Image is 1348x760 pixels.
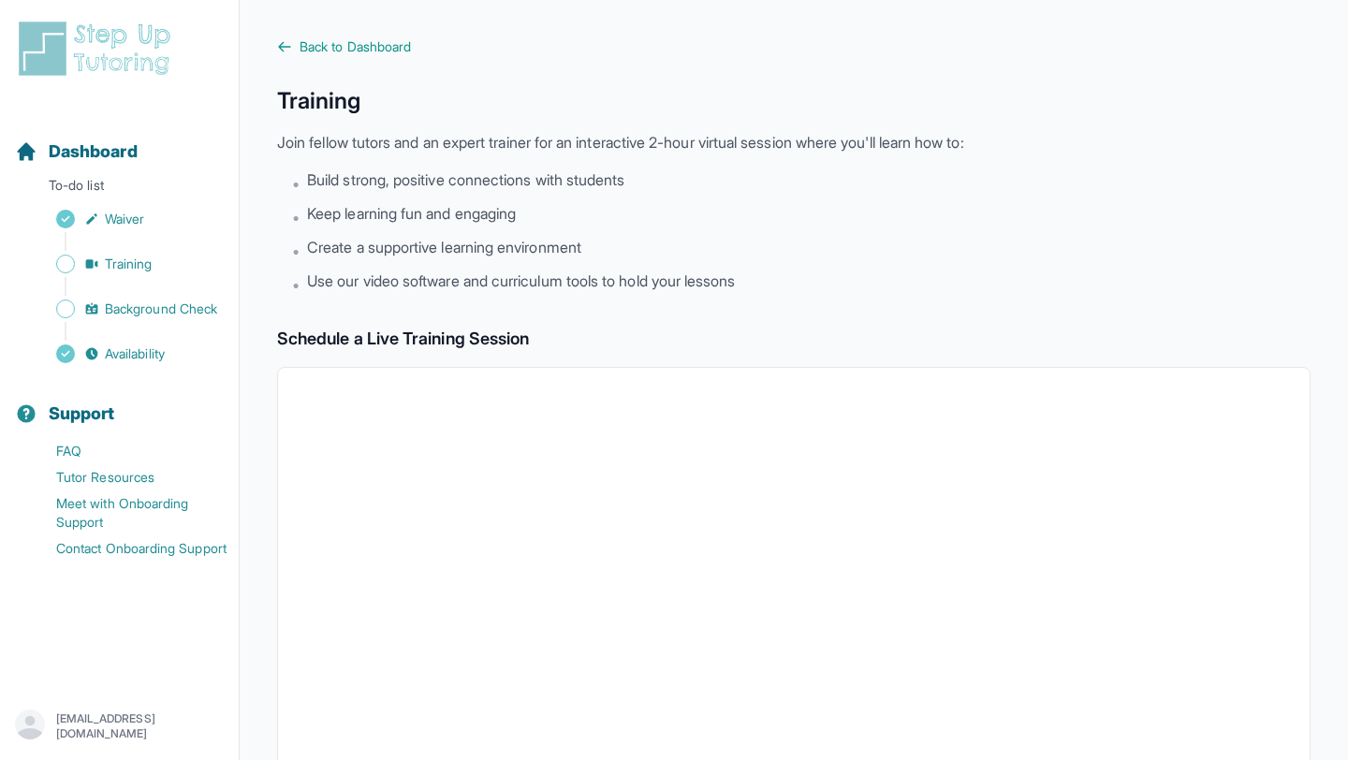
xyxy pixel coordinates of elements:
[49,401,115,427] span: Support
[300,37,411,56] span: Back to Dashboard
[277,37,1311,56] a: Back to Dashboard
[15,206,239,232] a: Waiver
[15,438,239,464] a: FAQ
[307,270,735,292] span: Use our video software and curriculum tools to hold your lessons
[15,139,138,165] a: Dashboard
[307,236,581,258] span: Create a supportive learning environment
[49,139,138,165] span: Dashboard
[15,490,239,535] a: Meet with Onboarding Support
[56,711,224,741] p: [EMAIL_ADDRESS][DOMAIN_NAME]
[15,535,239,562] a: Contact Onboarding Support
[292,240,300,262] span: •
[15,341,239,367] a: Availability
[277,326,1311,352] h2: Schedule a Live Training Session
[7,371,231,434] button: Support
[105,255,153,273] span: Training
[105,344,165,363] span: Availability
[292,172,300,195] span: •
[15,709,224,743] button: [EMAIL_ADDRESS][DOMAIN_NAME]
[292,273,300,296] span: •
[292,206,300,228] span: •
[105,210,144,228] span: Waiver
[277,86,1311,116] h1: Training
[15,296,239,322] a: Background Check
[7,176,231,202] p: To-do list
[15,464,239,490] a: Tutor Resources
[277,131,1311,153] p: Join fellow tutors and an expert trainer for an interactive 2-hour virtual session where you'll l...
[15,19,182,79] img: logo
[307,168,624,191] span: Build strong, positive connections with students
[15,251,239,277] a: Training
[105,300,217,318] span: Background Check
[307,202,516,225] span: Keep learning fun and engaging
[7,109,231,172] button: Dashboard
